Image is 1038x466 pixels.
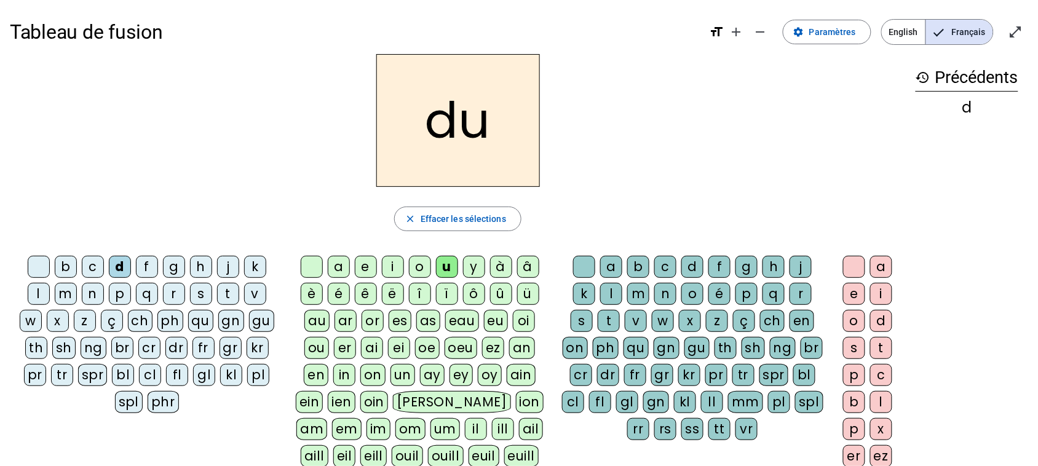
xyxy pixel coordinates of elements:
div: ll [701,391,723,413]
div: tr [732,364,755,386]
div: bl [112,364,134,386]
div: on [563,337,588,359]
div: ill [492,418,514,440]
div: ng [81,337,106,359]
div: p [843,364,865,386]
div: g [735,256,758,278]
span: Paramètres [809,25,856,39]
mat-icon: format_size [709,25,724,39]
div: fl [166,364,188,386]
div: f [136,256,158,278]
div: gl [616,391,638,413]
div: s [190,283,212,305]
div: mm [728,391,763,413]
div: br [801,337,823,359]
div: ey [450,364,473,386]
div: spr [759,364,789,386]
div: à [490,256,512,278]
div: c [654,256,676,278]
div: s [571,310,593,332]
div: ein [296,391,323,413]
div: b [55,256,77,278]
div: oe [415,337,440,359]
div: cr [570,364,592,386]
div: è [301,283,323,305]
div: qu [188,310,213,332]
div: v [625,310,647,332]
div: m [55,283,77,305]
div: z [74,310,96,332]
mat-icon: history [916,70,930,85]
div: as [416,310,440,332]
div: ar [335,310,357,332]
div: g [163,256,185,278]
div: oin [360,391,389,413]
div: oy [478,364,502,386]
div: t [217,283,239,305]
div: oeu [445,337,478,359]
mat-icon: close [405,213,416,224]
div: or [362,310,384,332]
div: ei [388,337,410,359]
div: gn [218,310,244,332]
div: b [843,391,865,413]
div: ô [463,283,485,305]
div: spl [795,391,823,413]
div: b [627,256,649,278]
div: en [790,310,814,332]
div: ê [355,283,377,305]
div: f [708,256,731,278]
mat-icon: remove [753,25,768,39]
div: [PERSON_NAME] [393,391,510,413]
div: spl [115,391,143,413]
div: gn [643,391,669,413]
div: pl [768,391,790,413]
div: p [843,418,865,440]
div: o [409,256,431,278]
h1: Tableau de fusion [10,12,699,52]
div: â [517,256,539,278]
span: English [882,20,925,44]
div: gl [193,364,215,386]
div: r [163,283,185,305]
div: ç [733,310,755,332]
div: phr [148,391,179,413]
div: fr [624,364,646,386]
button: Paramètres [783,20,871,44]
div: î [409,283,431,305]
h3: Précédents [916,64,1018,92]
div: a [600,256,622,278]
div: l [600,283,622,305]
div: ez [482,337,504,359]
div: eau [445,310,479,332]
div: gu [249,310,274,332]
div: u [436,256,458,278]
mat-icon: add [729,25,743,39]
div: am [296,418,327,440]
div: pr [705,364,727,386]
div: um [430,418,460,440]
div: gr [220,337,242,359]
div: e [843,283,865,305]
div: ng [770,337,796,359]
mat-icon: settings [793,26,804,38]
div: c [82,256,104,278]
div: o [681,283,703,305]
div: om [395,418,426,440]
div: ou [304,337,329,359]
div: ail [519,418,543,440]
div: k [573,283,595,305]
div: ch [128,310,153,332]
div: ü [517,283,539,305]
div: m [627,283,649,305]
div: pr [24,364,46,386]
div: dr [165,337,188,359]
div: c [870,364,892,386]
div: é [328,283,350,305]
div: ion [516,391,544,413]
div: d [109,256,131,278]
div: kl [674,391,696,413]
div: rr [627,418,649,440]
div: qu [624,337,649,359]
span: Effacer les sélections [421,211,506,226]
